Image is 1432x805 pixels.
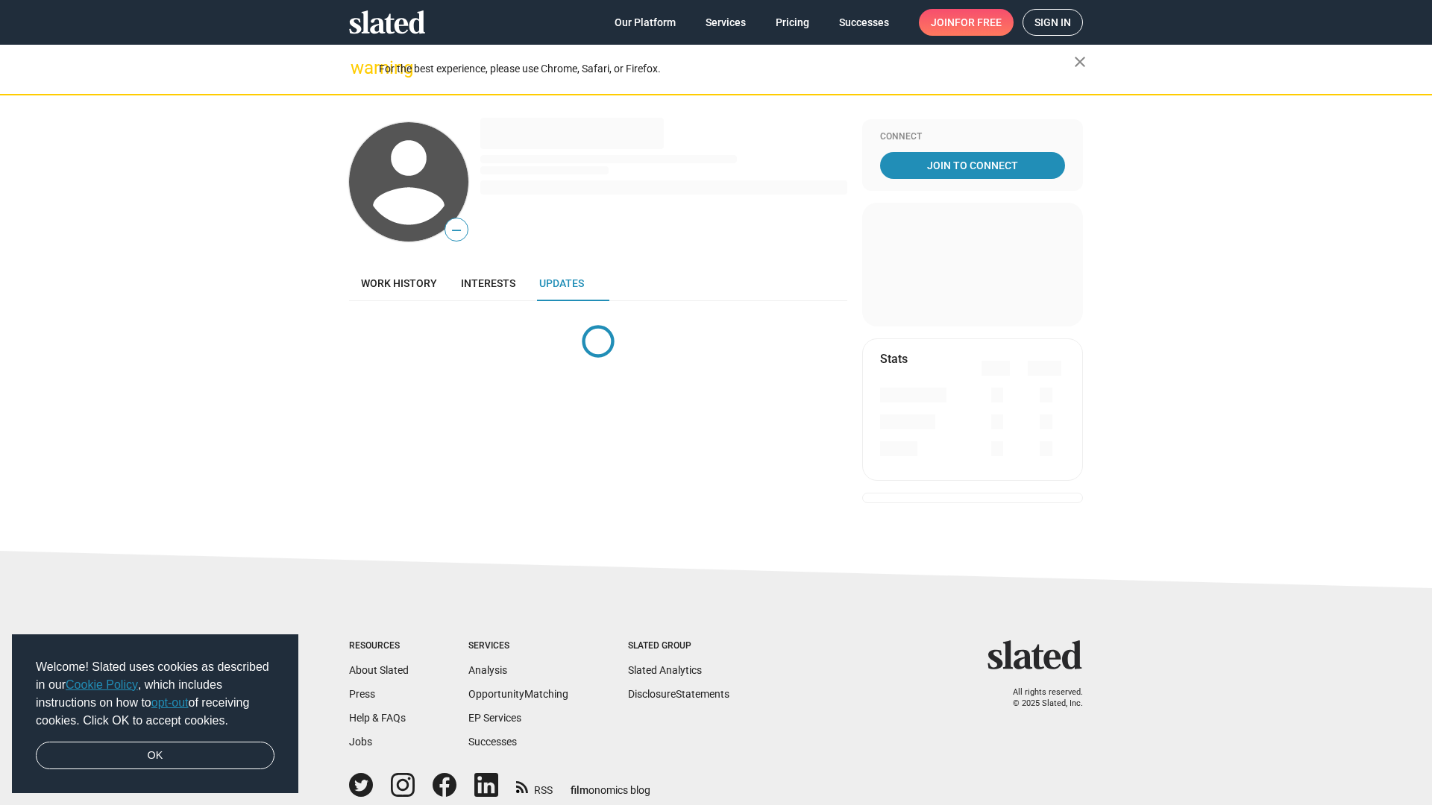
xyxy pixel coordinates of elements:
span: — [445,221,468,240]
a: RSS [516,774,553,798]
div: Connect [880,131,1065,143]
div: Slated Group [628,640,729,652]
a: Slated Analytics [628,664,702,676]
span: Services [706,9,746,36]
a: Help & FAQs [349,712,406,724]
span: for free [955,9,1002,36]
a: dismiss cookie message [36,742,274,770]
a: Analysis [468,664,507,676]
span: Sign in [1034,10,1071,35]
span: Interests [461,277,515,289]
div: Resources [349,640,409,652]
mat-card-title: Stats [880,351,908,367]
a: OpportunityMatching [468,688,568,700]
span: Work history [361,277,437,289]
a: Services [694,9,758,36]
a: Join To Connect [880,152,1065,179]
a: Updates [527,265,596,301]
a: About Slated [349,664,409,676]
a: Jobs [349,736,372,748]
a: Successes [827,9,901,36]
a: Our Platform [603,9,688,36]
a: Interests [449,265,527,301]
a: Cookie Policy [66,678,138,691]
span: Join To Connect [883,152,1062,179]
span: Our Platform [615,9,676,36]
span: Updates [539,277,584,289]
mat-icon: warning [351,59,368,77]
p: All rights reserved. © 2025 Slated, Inc. [997,687,1083,709]
a: Pricing [764,9,821,36]
a: Press [349,688,375,700]
div: For the best experience, please use Chrome, Safari, or Firefox. [379,59,1074,79]
a: Joinfor free [919,9,1014,36]
div: Services [468,640,568,652]
span: film [571,784,588,796]
a: opt-out [151,696,189,709]
a: DisclosureStatements [628,688,729,700]
a: filmonomics blog [571,771,650,798]
a: Successes [468,736,517,748]
span: Welcome! Slated uses cookies as described in our , which includes instructions on how to of recei... [36,658,274,730]
span: Join [931,9,1002,36]
mat-icon: close [1071,53,1089,71]
a: Work history [349,265,449,301]
a: Sign in [1023,9,1083,36]
span: Successes [839,9,889,36]
span: Pricing [776,9,809,36]
div: cookieconsent [12,634,298,794]
a: EP Services [468,712,521,724]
